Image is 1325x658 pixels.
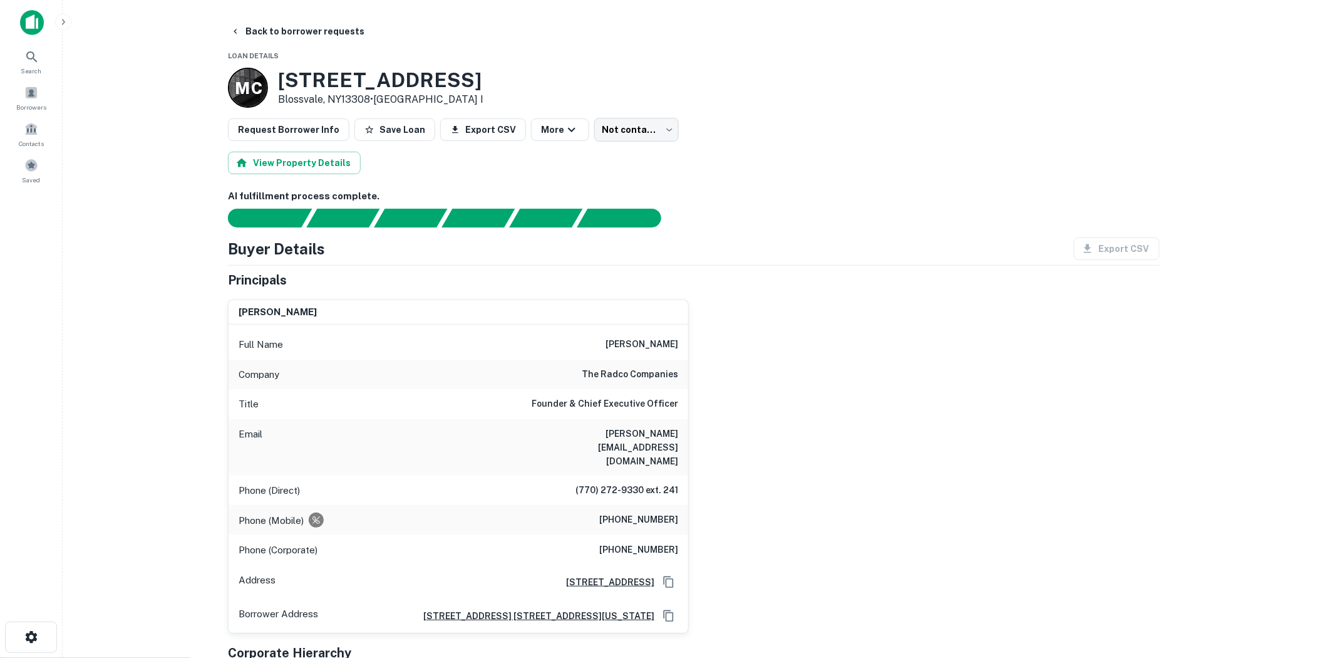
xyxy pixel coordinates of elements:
button: View Property Details [228,152,361,174]
button: Back to borrower requests [225,20,369,43]
h6: [PERSON_NAME] [239,305,317,320]
iframe: Chat Widget [1262,558,1325,618]
p: Full Name [239,337,283,352]
div: Your request is received and processing... [306,209,379,227]
span: Borrowers [16,102,46,112]
h6: the radco companies [582,367,678,382]
a: [STREET_ADDRESS] [556,575,654,589]
a: Borrowers [4,81,59,115]
div: Principals found, AI now looking for contact information... [441,209,515,227]
h6: AI fulfillment process complete. [228,189,1160,204]
button: Save Loan [354,118,435,141]
h6: [PHONE_NUMBER] [599,513,678,528]
h6: [PERSON_NAME] [606,337,678,352]
h6: Founder & Chief Executive Officer [532,397,678,412]
a: Search [4,44,59,78]
div: Documents found, AI parsing details... [374,209,447,227]
button: More [531,118,589,141]
button: Request Borrower Info [228,118,349,141]
a: [STREET_ADDRESS] [STREET_ADDRESS][US_STATE] [413,609,654,623]
h5: Principals [228,271,287,290]
h6: [PERSON_NAME][EMAIL_ADDRESS][DOMAIN_NAME] [528,427,678,468]
img: capitalize-icon.png [20,10,44,35]
span: Saved [23,175,41,185]
p: M C [235,76,261,100]
span: Search [21,66,42,76]
a: Saved [4,154,59,187]
div: Requests to not be contacted at this number [309,513,324,528]
div: Principals found, still searching for contact information. This may take time... [509,209,582,227]
span: Contacts [19,138,44,149]
p: Title [239,397,259,412]
span: Loan Details [228,52,279,60]
p: Phone (Direct) [239,483,300,498]
h4: Buyer Details [228,238,325,260]
p: Phone (Corporate) [239,543,317,558]
p: Address [239,573,276,592]
button: Export CSV [440,118,526,141]
button: Copy Address [659,607,678,625]
p: Blossvale, NY13308 • [278,92,483,107]
div: Not contacted [594,118,679,142]
div: AI fulfillment process complete. [577,209,676,227]
h6: (770) 272-9330 ext. 241 [575,483,678,498]
p: Email [239,427,262,468]
button: Copy Address [659,573,678,592]
h6: [PHONE_NUMBER] [599,543,678,558]
a: Contacts [4,117,59,151]
a: [GEOGRAPHIC_DATA] I [373,93,483,105]
h3: [STREET_ADDRESS] [278,68,483,92]
p: Company [239,367,279,382]
p: Borrower Address [239,607,318,625]
p: Phone (Mobile) [239,513,304,528]
div: Sending borrower request to AI... [213,209,307,227]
